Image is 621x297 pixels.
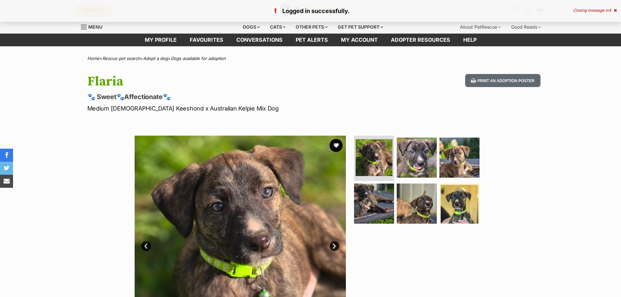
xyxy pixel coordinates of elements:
a: Home [87,56,99,61]
p: Logged in successfully. [7,7,614,15]
p: Medium [DEMOGRAPHIC_DATA] Keeshond x Australian Kelpie Mix Dog [87,104,363,113]
div: Cats [265,21,290,34]
div: > > > [71,56,550,61]
a: Favourites [183,34,230,46]
a: Menu [81,21,107,32]
h1: Flaria [87,74,363,89]
a: Pet alerts [289,34,334,46]
a: My profile [138,34,183,46]
img: Photo of Flaria [354,184,394,224]
a: Adopt a dog [143,56,168,61]
a: Adopter resources [384,34,457,46]
a: conversations [230,34,289,46]
div: Get pet support [333,21,388,34]
div: About PetRescue [455,21,505,34]
button: Print an adoption poster [465,74,540,87]
button: favourite [330,139,343,152]
img: Photo of Flaria [397,184,437,224]
img: Photo of Flaria [439,138,480,178]
span: 4 [609,8,611,13]
img: Photo of Flaria [397,138,437,178]
a: Help [457,34,483,46]
a: Next [330,241,339,251]
img: Photo of Flaria [439,184,480,224]
a: My account [334,34,384,46]
div: Good Reads [507,21,545,34]
div: Other pets [291,21,332,34]
img: Photo of Flaria [356,139,392,176]
span: Menu [88,24,102,30]
a: Prev [141,241,151,251]
a: Rescue pet search [102,56,140,61]
div: Closing message in [573,8,617,13]
p: 🐾 Sweet🐾Affectionate🐾 [87,92,363,101]
a: Dogs available for adoption [171,56,226,61]
div: Dogs [238,21,264,34]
